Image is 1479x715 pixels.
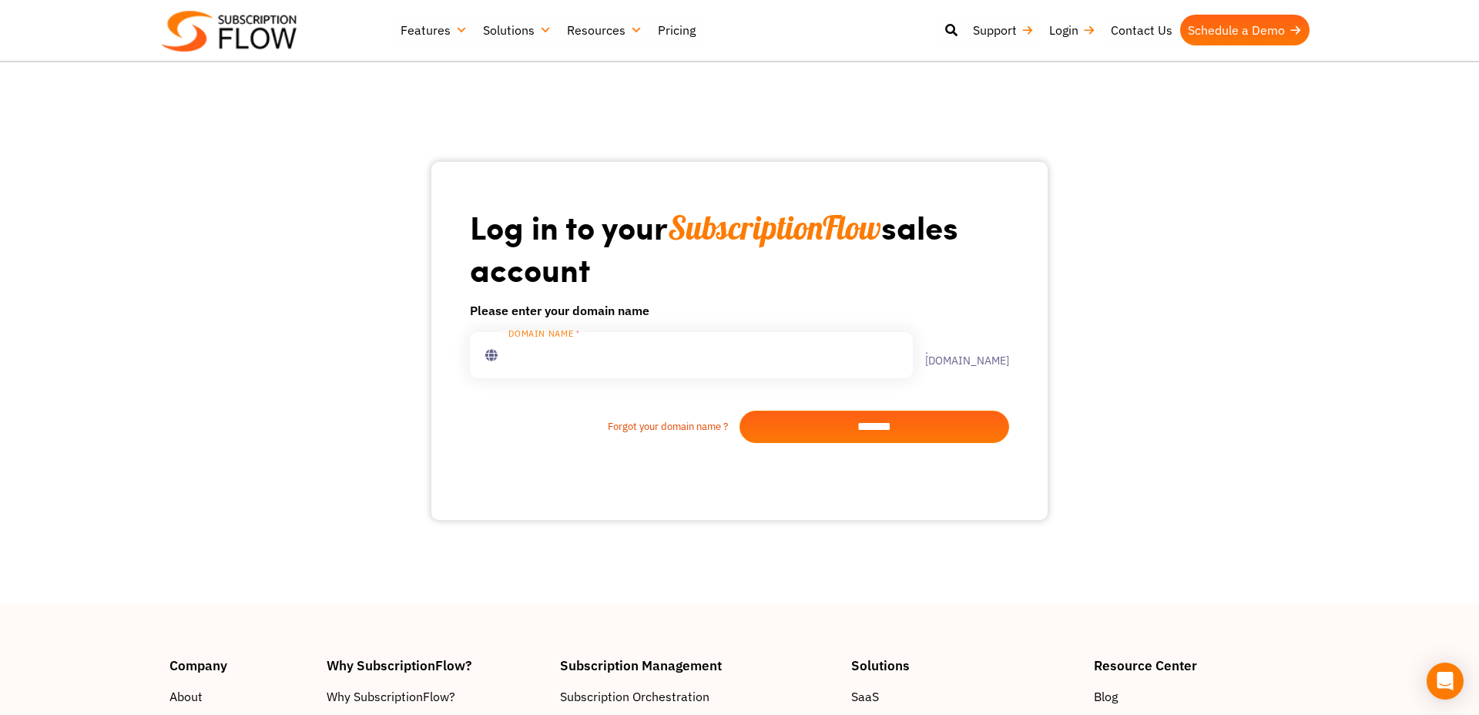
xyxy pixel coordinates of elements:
h4: Company [169,659,311,672]
a: Contact Us [1103,15,1180,45]
a: Resources [559,15,650,45]
a: Login [1041,15,1103,45]
h6: Please enter your domain name [470,301,1009,320]
h4: Solutions [851,659,1078,672]
a: Pricing [650,15,703,45]
h4: Subscription Management [560,659,836,672]
h1: Log in to your sales account [470,206,1009,289]
a: Blog [1094,687,1310,706]
a: Solutions [475,15,559,45]
h4: Why SubscriptionFlow? [327,659,545,672]
h4: Resource Center [1094,659,1310,672]
a: Features [393,15,475,45]
label: .[DOMAIN_NAME] [913,344,1009,366]
a: About [169,687,311,706]
span: Why SubscriptionFlow? [327,687,455,706]
img: Subscriptionflow [162,11,297,52]
span: About [169,687,203,706]
span: SubscriptionFlow [668,207,881,248]
a: Schedule a Demo [1180,15,1310,45]
span: SaaS [851,687,879,706]
a: SaaS [851,687,1078,706]
a: Subscription Orchestration [560,687,836,706]
a: Support [965,15,1041,45]
span: Subscription Orchestration [560,687,709,706]
a: Why SubscriptionFlow? [327,687,545,706]
div: Open Intercom Messenger [1427,663,1464,700]
a: Forgot your domain name ? [470,419,739,435]
span: Blog [1094,687,1118,706]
